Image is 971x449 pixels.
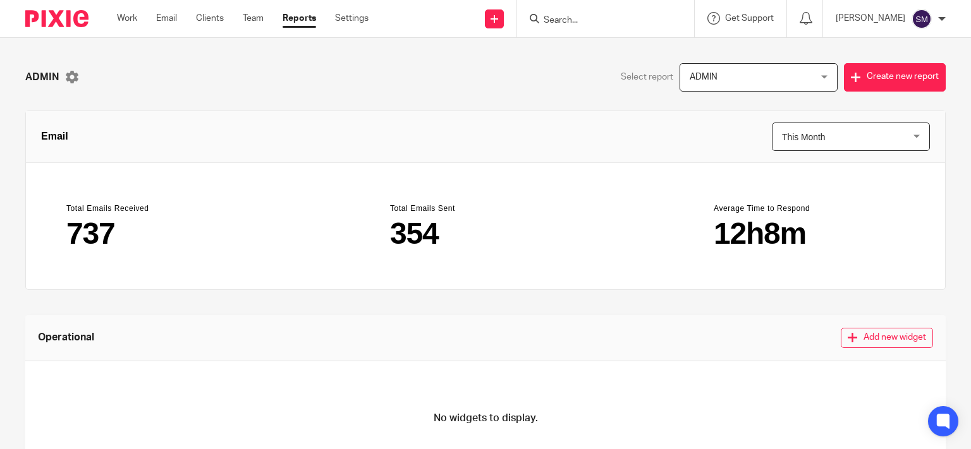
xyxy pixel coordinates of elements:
main: 12h8m [714,219,905,249]
span: Email [41,129,68,144]
h4: No widgets to display. [434,412,538,425]
a: Work [117,12,137,25]
header: Average Time to Respond [714,203,905,213]
header: Total Emails Received [66,203,257,213]
p: [PERSON_NAME] [836,12,905,25]
img: Pixie [25,10,89,27]
a: Email [156,12,177,25]
a: Reports [283,12,316,25]
span: Operational [38,330,94,345]
span: Select report [621,71,673,83]
a: Team [243,12,264,25]
a: Clients [196,12,224,25]
span: Get Support [725,14,774,23]
span: This Month [782,132,826,142]
a: Settings [335,12,369,25]
button: Create new report [844,63,946,92]
img: svg%3E [912,9,932,29]
button: Add new widget [841,328,933,348]
header: Total Emails Sent [390,203,581,213]
span: ADMIN [25,70,59,85]
input: Search [542,15,656,27]
span: ADMIN [690,73,718,81]
main: 354 [390,219,581,249]
main: 737 [66,219,257,249]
